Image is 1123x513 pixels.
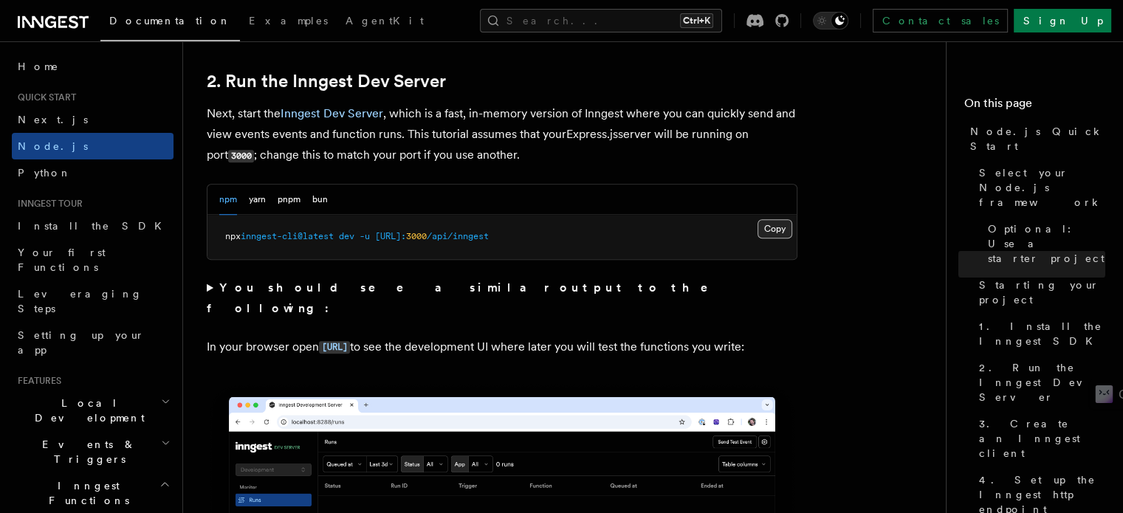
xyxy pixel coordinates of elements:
[813,12,848,30] button: Toggle dark mode
[973,410,1105,466] a: 3. Create an Inngest client
[970,124,1105,154] span: Node.js Quick Start
[18,59,59,74] span: Home
[18,140,88,152] span: Node.js
[758,219,792,238] button: Copy
[12,198,83,210] span: Inngest tour
[228,150,254,162] code: 3000
[12,106,174,133] a: Next.js
[979,319,1105,348] span: 1. Install the Inngest SDK
[207,278,797,319] summary: You should see a similar output to the following:
[12,431,174,472] button: Events & Triggers
[18,247,106,273] span: Your first Functions
[346,15,424,27] span: AgentKit
[979,416,1105,461] span: 3. Create an Inngest client
[12,322,174,363] a: Setting up your app
[12,280,174,322] a: Leveraging Steps
[973,272,1105,313] a: Starting your project
[319,341,350,354] code: [URL]
[12,390,174,431] button: Local Development
[18,220,171,232] span: Install the SDK
[249,185,266,215] button: yarn
[982,216,1105,272] a: Optional: Use a starter project
[12,239,174,280] a: Your first Functions
[225,231,241,241] span: npx
[973,354,1105,410] a: 2. Run the Inngest Dev Server
[360,231,370,241] span: -u
[241,231,334,241] span: inngest-cli@latest
[249,15,328,27] span: Examples
[240,4,337,40] a: Examples
[12,53,174,80] a: Home
[339,231,354,241] span: dev
[337,4,433,40] a: AgentKit
[480,9,722,32] button: Search...Ctrl+K
[100,4,240,41] a: Documentation
[18,167,72,179] span: Python
[964,118,1105,159] a: Node.js Quick Start
[207,103,797,166] p: Next, start the , which is a fast, in-memory version of Inngest where you can quickly send and vi...
[12,159,174,186] a: Python
[406,231,427,241] span: 3000
[312,185,328,215] button: bun
[207,71,446,92] a: 2. Run the Inngest Dev Server
[964,94,1105,118] h4: On this page
[207,337,797,358] p: In your browser open to see the development UI where later you will test the functions you write:
[319,340,350,354] a: [URL]
[18,114,88,125] span: Next.js
[219,185,237,215] button: npm
[12,213,174,239] a: Install the SDK
[278,185,301,215] button: pnpm
[12,437,161,466] span: Events & Triggers
[207,280,729,315] strong: You should see a similar output to the following:
[680,13,713,28] kbd: Ctrl+K
[973,159,1105,216] a: Select your Node.js framework
[281,106,383,120] a: Inngest Dev Server
[979,360,1105,404] span: 2. Run the Inngest Dev Server
[375,231,406,241] span: [URL]:
[1014,9,1111,32] a: Sign Up
[988,221,1105,266] span: Optional: Use a starter project
[12,375,61,387] span: Features
[427,231,489,241] span: /api/inngest
[973,313,1105,354] a: 1. Install the Inngest SDK
[18,329,145,356] span: Setting up your app
[12,133,174,159] a: Node.js
[12,92,76,103] span: Quick start
[979,165,1105,210] span: Select your Node.js framework
[12,478,159,508] span: Inngest Functions
[109,15,231,27] span: Documentation
[12,396,161,425] span: Local Development
[873,9,1008,32] a: Contact sales
[18,288,142,314] span: Leveraging Steps
[979,278,1105,307] span: Starting your project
